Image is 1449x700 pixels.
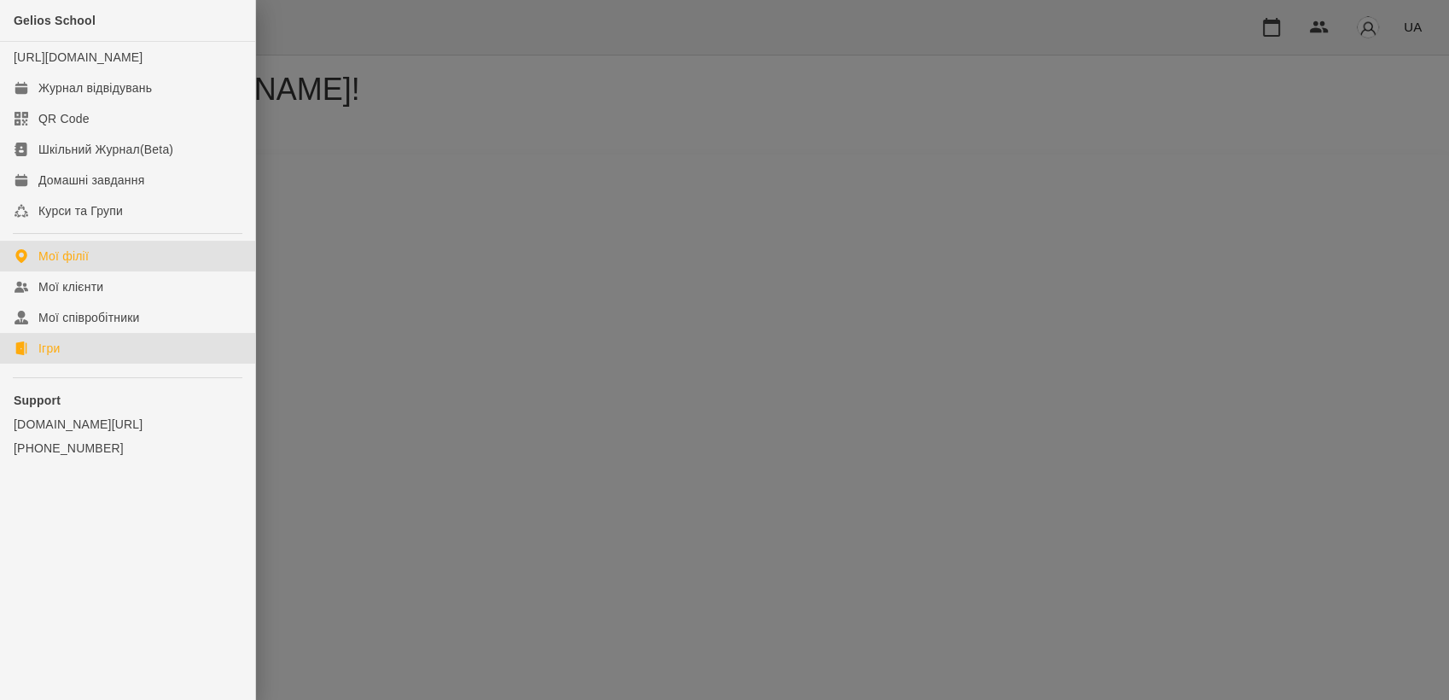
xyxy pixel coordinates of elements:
[38,278,103,295] div: Мої клієнти
[14,440,241,457] a: [PHONE_NUMBER]
[14,14,96,27] span: Gelios School
[38,172,144,189] div: Домашні завдання
[38,309,140,326] div: Мої співробітники
[38,141,173,158] div: Шкільний Журнал(Beta)
[14,392,241,409] p: Support
[14,50,143,64] a: [URL][DOMAIN_NAME]
[38,110,90,127] div: QR Code
[38,248,89,265] div: Мої філії
[38,340,60,357] div: Ігри
[38,79,152,96] div: Журнал відвідувань
[14,416,241,433] a: [DOMAIN_NAME][URL]
[38,202,123,219] div: Курси та Групи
